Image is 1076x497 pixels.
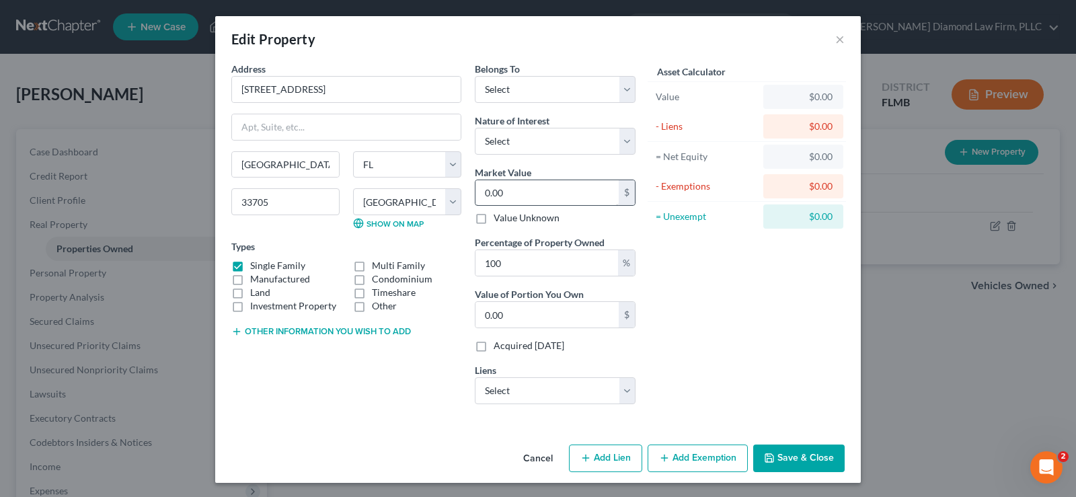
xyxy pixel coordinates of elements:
[494,211,560,225] label: Value Unknown
[231,30,315,48] div: Edit Property
[656,210,757,223] div: = Unexempt
[774,90,833,104] div: $0.00
[232,152,339,178] input: Enter city...
[494,339,564,352] label: Acquired [DATE]
[372,259,425,272] label: Multi Family
[231,188,340,215] input: Enter zip...
[232,77,461,102] input: Enter address...
[656,180,757,193] div: - Exemptions
[250,286,270,299] label: Land
[656,120,757,133] div: - Liens
[512,446,564,473] button: Cancel
[353,218,424,229] a: Show on Map
[475,302,619,328] input: 0.00
[774,150,833,163] div: $0.00
[619,302,635,328] div: $
[753,445,845,473] button: Save & Close
[774,210,833,223] div: $0.00
[475,235,605,250] label: Percentage of Property Owned
[774,180,833,193] div: $0.00
[372,272,432,286] label: Condominium
[250,299,336,313] label: Investment Property
[250,272,310,286] label: Manufactured
[232,114,461,140] input: Apt, Suite, etc...
[475,63,520,75] span: Belongs To
[619,180,635,206] div: $
[648,445,748,473] button: Add Exemption
[569,445,642,473] button: Add Lien
[475,180,619,206] input: 0.00
[372,286,416,299] label: Timeshare
[475,287,584,301] label: Value of Portion You Own
[475,165,531,180] label: Market Value
[372,299,397,313] label: Other
[475,250,618,276] input: 0.00
[231,239,255,254] label: Types
[250,259,305,272] label: Single Family
[475,363,496,377] label: Liens
[475,114,549,128] label: Nature of Interest
[1058,451,1069,462] span: 2
[656,90,757,104] div: Value
[835,31,845,47] button: ×
[657,65,726,79] label: Asset Calculator
[618,250,635,276] div: %
[231,63,266,75] span: Address
[774,120,833,133] div: $0.00
[656,150,757,163] div: = Net Equity
[1030,451,1063,484] iframe: Intercom live chat
[231,326,411,337] button: Other information you wish to add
